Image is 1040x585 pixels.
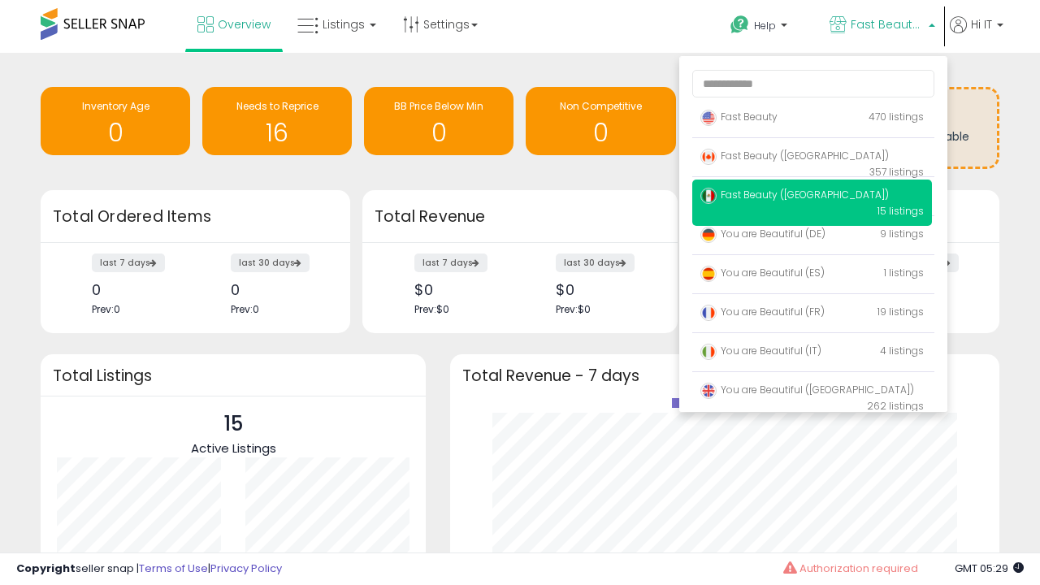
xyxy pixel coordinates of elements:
[700,383,717,399] img: uk.png
[700,110,717,126] img: usa.png
[869,110,924,123] span: 470 listings
[700,149,889,162] span: Fast Beauty ([GEOGRAPHIC_DATA])
[700,305,717,321] img: france.png
[700,227,717,243] img: germany.png
[191,409,276,440] p: 15
[139,561,208,576] a: Terms of Use
[700,383,914,396] span: You are Beautiful ([GEOGRAPHIC_DATA])
[700,227,825,240] span: You are Beautiful (DE)
[730,15,750,35] i: Get Help
[92,302,120,316] span: Prev: 0
[884,266,924,279] span: 1 listings
[372,119,505,146] h1: 0
[231,281,322,298] div: 0
[971,16,992,32] span: Hi IT
[556,302,591,316] span: Prev: $0
[375,206,665,228] h3: Total Revenue
[92,253,165,272] label: last 7 days
[700,188,889,201] span: Fast Beauty ([GEOGRAPHIC_DATA])
[210,561,282,576] a: Privacy Policy
[53,206,338,228] h3: Total Ordered Items
[700,266,717,282] img: spain.png
[414,281,508,298] div: $0
[202,87,352,155] a: Needs to Reprice 16
[877,305,924,318] span: 19 listings
[92,281,183,298] div: 0
[700,188,717,204] img: mexico.png
[53,370,414,382] h3: Total Listings
[700,266,825,279] span: You are Beautiful (ES)
[754,19,776,32] span: Help
[462,370,987,382] h3: Total Revenue - 7 days
[700,110,778,123] span: Fast Beauty
[556,281,649,298] div: $0
[867,399,924,413] span: 262 listings
[534,119,667,146] h1: 0
[394,99,483,113] span: BB Price Below Min
[955,561,1024,576] span: 2025-08-12 05:29 GMT
[700,344,717,360] img: italy.png
[851,16,924,32] span: Fast Beauty ([GEOGRAPHIC_DATA])
[560,99,642,113] span: Non Competitive
[880,344,924,357] span: 4 listings
[877,204,924,218] span: 15 listings
[323,16,365,32] span: Listings
[236,99,318,113] span: Needs to Reprice
[191,440,276,457] span: Active Listings
[231,253,310,272] label: last 30 days
[49,119,182,146] h1: 0
[231,302,259,316] span: Prev: 0
[16,561,76,576] strong: Copyright
[414,302,449,316] span: Prev: $0
[364,87,513,155] a: BB Price Below Min 0
[210,119,344,146] h1: 16
[16,561,282,577] div: seller snap | |
[82,99,149,113] span: Inventory Age
[414,253,487,272] label: last 7 days
[950,16,1003,53] a: Hi IT
[700,305,825,318] span: You are Beautiful (FR)
[869,165,924,179] span: 357 listings
[700,344,821,357] span: You are Beautiful (IT)
[218,16,271,32] span: Overview
[41,87,190,155] a: Inventory Age 0
[526,87,675,155] a: Non Competitive 0
[717,2,815,53] a: Help
[880,227,924,240] span: 9 listings
[700,149,717,165] img: canada.png
[556,253,635,272] label: last 30 days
